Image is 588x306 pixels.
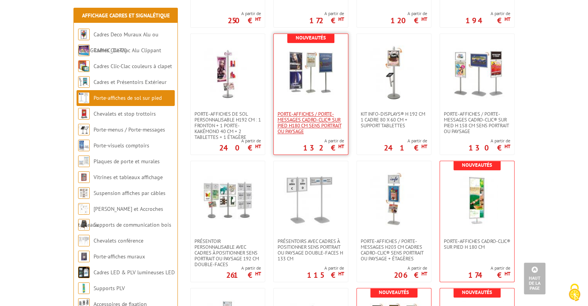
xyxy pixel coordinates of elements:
[78,203,90,215] img: Cimaises et Accroches tableaux
[421,143,427,150] sup: HT
[361,111,427,128] span: Kit Info-Displays® H 192 cm 1 cadre 80 x 60 cm + support Tablettes
[94,253,145,260] a: Porte-affiches muraux
[468,265,510,271] span: A partir de
[469,145,510,150] p: 130 €
[394,273,427,277] p: 206 €
[78,282,90,294] img: Supports PLV
[78,60,90,72] img: Cadres Clic-Clac couleurs à clapet
[444,111,510,134] span: Porte-affiches / Porte-messages Cadro-Clic® sur pied H 158 cm sens portrait ou paysage
[78,187,90,199] img: Suspension affiches par câbles
[78,29,90,40] img: Cadres Deco Muraux Alu ou Bois
[379,289,409,296] b: Nouveautés
[94,63,172,70] a: Cadres Clic-Clac couleurs à clapet
[94,126,165,133] a: Porte-menus / Porte-messages
[468,273,510,277] p: 174 €
[465,10,510,17] span: A partir de
[462,289,492,296] b: Nouveautés
[94,142,149,149] a: Porte-visuels comptoirs
[78,235,90,246] img: Chevalets conférence
[504,16,510,22] sup: HT
[303,145,344,150] p: 132 €
[450,45,504,99] img: Porte-affiches / Porte-messages Cadro-Clic® sur pied H 158 cm sens portrait ou paysage
[78,76,90,88] img: Cadres et Présentoirs Extérieur
[194,111,261,140] span: Porte-affiches de sol personnalisable H192 cm : 1 fronton + 1 porte-kakémono 40 cm + 2 tablettes ...
[469,138,510,144] span: A partir de
[78,92,90,104] img: Porte-affiches de sol sur pied
[278,111,344,134] span: Porte-affiches / Porte-messages Cadro-Clic® sur pied H180 cm sens portrait ou paysage
[421,270,427,277] sup: HT
[94,269,175,276] a: Cadres LED & PLV lumineuses LED
[94,174,163,181] a: Vitrines et tableaux affichage
[94,110,156,117] a: Chevalets et stop trottoirs
[384,145,427,150] p: 241 €
[367,45,421,99] img: Kit Info-Displays® H 192 cm 1 cadre 80 x 60 cm + support Tablettes
[284,45,338,99] img: Porte-affiches / Porte-messages Cadro-Clic® sur pied H180 cm sens portrait ou paysage
[94,79,167,85] a: Cadres et Présentoirs Extérieur
[524,263,545,294] a: Haut de la page
[78,124,90,135] img: Porte-menus / Porte-messages
[255,16,261,22] sup: HT
[309,18,344,23] p: 172 €
[296,34,326,41] b: Nouveautés
[191,111,265,140] a: Porte-affiches de sol personnalisable H192 cm : 1 fronton + 1 porte-kakémono 40 cm + 2 tablettes ...
[561,280,588,306] button: Cookies (fenêtre modale)
[465,18,510,23] p: 194 €
[226,265,261,271] span: A partir de
[307,265,344,271] span: A partir de
[421,16,427,22] sup: HT
[565,283,584,302] img: Cookies (fenêtre modale)
[191,238,265,267] a: Présentoir personnalisable avec cadres à positionner sens portrait ou paysage 192 cm double-faces
[303,138,344,144] span: A partir de
[361,238,427,262] span: Porte-affiches / Porte-messages H203 cm cadres Cadro-Clic® sens portrait ou paysage + étagères
[440,111,514,134] a: Porte-affiches / Porte-messages Cadro-Clic® sur pied H 158 cm sens portrait ou paysage
[78,205,163,228] a: [PERSON_NAME] et Accroches tableaux
[462,162,492,168] b: Nouveautés
[228,18,261,23] p: 250 €
[228,10,261,17] span: A partir de
[338,16,344,22] sup: HT
[94,237,143,244] a: Chevalets conférence
[278,238,344,262] span: Présentoirs avec cadres à positionner sens portrait ou paysage double-faces H 133 cm
[226,273,261,277] p: 261 €
[390,10,427,17] span: A partir de
[201,173,255,227] img: Présentoir personnalisable avec cadres à positionner sens portrait ou paysage 192 cm double-faces
[274,111,348,134] a: Porte-affiches / Porte-messages Cadro-Clic® sur pied H180 cm sens portrait ou paysage
[219,138,261,144] span: A partir de
[307,273,344,277] p: 115 €
[78,156,90,167] img: Plaques de porte et murales
[78,171,90,183] img: Vitrines et tableaux affichage
[357,111,431,128] a: Kit Info-Displays® H 192 cm 1 cadre 80 x 60 cm + support Tablettes
[309,10,344,17] span: A partir de
[274,238,348,262] a: Présentoirs avec cadres à positionner sens portrait ou paysage double-faces H 133 cm
[219,145,261,150] p: 240 €
[284,173,338,227] img: Présentoirs avec cadres à positionner sens portrait ou paysage double-faces H 133 cm
[504,143,510,150] sup: HT
[78,140,90,151] img: Porte-visuels comptoirs
[201,45,255,99] img: Porte-affiches de sol personnalisable H192 cm : 1 fronton + 1 porte-kakémono 40 cm + 2 tablettes ...
[444,238,510,250] span: Porte-affiches Cadro-Clic® sur pied H 180 cm
[78,251,90,262] img: Porte-affiches muraux
[384,138,427,144] span: A partir de
[338,143,344,150] sup: HT
[94,190,165,197] a: Suspension affiches par câbles
[338,270,344,277] sup: HT
[94,285,125,292] a: Supports PLV
[390,18,427,23] p: 120 €
[78,267,90,278] img: Cadres LED & PLV lumineuses LED
[194,238,261,267] span: Présentoir personnalisable avec cadres à positionner sens portrait ou paysage 192 cm double-faces
[367,173,421,227] img: Porte-affiches / Porte-messages H203 cm cadres Cadro-Clic® sens portrait ou paysage + étagères
[94,221,171,228] a: Supports de communication bois
[457,173,497,227] img: Porte-affiches Cadro-Clic® sur pied H 180 cm
[94,158,160,165] a: Plaques de porte et murales
[82,12,170,19] a: Affichage Cadres et Signalétique
[504,270,510,277] sup: HT
[94,47,161,54] a: Cadres Clic-Clac Alu Clippant
[255,270,261,277] sup: HT
[78,108,90,120] img: Chevalets et stop trottoirs
[94,94,162,101] a: Porte-affiches de sol sur pied
[357,238,431,262] a: Porte-affiches / Porte-messages H203 cm cadres Cadro-Clic® sens portrait ou paysage + étagères
[440,238,514,250] a: Porte-affiches Cadro-Clic® sur pied H 180 cm
[78,31,159,54] a: Cadres Deco Muraux Alu ou [GEOGRAPHIC_DATA]
[255,143,261,150] sup: HT
[394,265,427,271] span: A partir de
